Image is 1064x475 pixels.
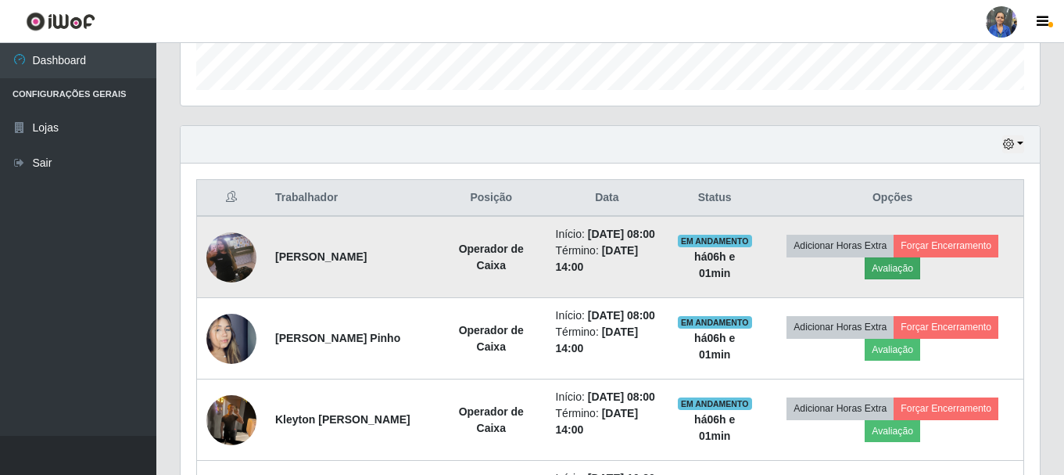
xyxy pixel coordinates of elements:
strong: Operador de Caixa [459,324,524,353]
img: 1755038431803.jpeg [206,387,256,453]
button: Avaliação [865,257,920,279]
strong: Operador de Caixa [459,405,524,434]
strong: há 06 h e 01 min [694,332,735,361]
span: EM ANDAMENTO [678,235,752,247]
li: Início: [556,226,659,243]
li: Término: [556,405,659,438]
button: Forçar Encerramento [894,398,998,419]
button: Avaliação [865,339,920,361]
th: Opções [761,180,1023,217]
th: Status [668,180,761,217]
button: Forçar Encerramento [894,235,998,257]
li: Início: [556,389,659,405]
button: Adicionar Horas Extra [786,398,894,419]
strong: [PERSON_NAME] [275,250,367,263]
img: 1725070298663.jpeg [206,213,256,302]
li: Início: [556,308,659,324]
button: Adicionar Horas Extra [786,235,894,257]
time: [DATE] 08:00 [588,228,655,240]
img: CoreUI Logo [26,12,95,31]
strong: Kleyton [PERSON_NAME] [275,413,410,426]
strong: há 06 h e 01 min [694,413,735,442]
strong: [PERSON_NAME] Pinho [275,332,400,344]
li: Término: [556,324,659,357]
button: Avaliação [865,420,920,442]
strong: há 06 h e 01 min [694,250,735,279]
time: [DATE] 08:00 [588,309,655,322]
strong: Operador de Caixa [459,243,524,272]
li: Término: [556,243,659,275]
time: [DATE] 08:00 [588,390,655,403]
th: Trabalhador [266,180,436,217]
span: EM ANDAMENTO [678,398,752,410]
img: 1742004720131.jpeg [206,294,256,383]
th: Posição [436,180,546,217]
th: Data [546,180,668,217]
button: Forçar Encerramento [894,316,998,338]
span: EM ANDAMENTO [678,316,752,329]
button: Adicionar Horas Extra [786,316,894,338]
